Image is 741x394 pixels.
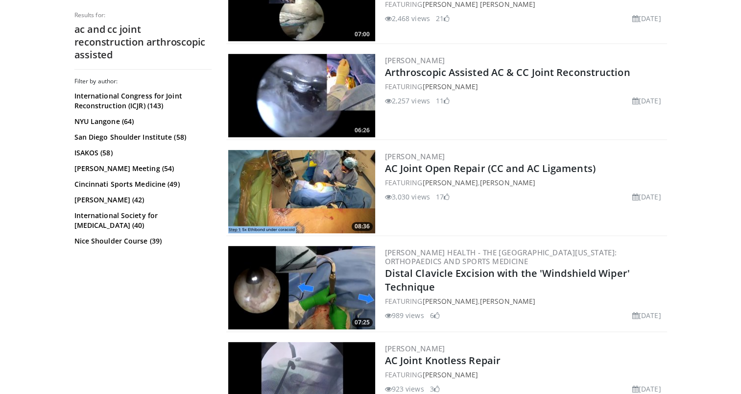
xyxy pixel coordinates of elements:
[385,55,445,65] a: [PERSON_NAME]
[74,148,209,158] a: ISAKOS (58)
[74,236,209,246] a: Nice Shoulder Course (39)
[632,310,661,320] li: [DATE]
[228,54,375,137] img: 9f04d55f-d638-4b1b-8e09-8ae8baa5c44c.300x170_q85_crop-smart_upscale.jpg
[352,126,373,135] span: 06:26
[422,178,478,187] a: [PERSON_NAME]
[74,77,212,85] h3: Filter by author:
[385,247,617,266] a: [PERSON_NAME] Health - The [GEOGRAPHIC_DATA][US_STATE]: Orthopaedics and Sports Medicine
[74,132,209,142] a: San Diego Shoulder Institute (58)
[385,66,630,79] a: Arthroscopic Assisted AC & CC Joint Reconstruction
[74,195,209,205] a: [PERSON_NAME] (42)
[74,211,209,230] a: International Society for [MEDICAL_DATA] (40)
[632,192,661,202] li: [DATE]
[632,384,661,394] li: [DATE]
[385,296,665,306] div: FEATURING ,
[74,23,212,61] h2: ac and cc joint reconstruction arthroscopic assisted
[436,13,450,24] li: 21
[228,246,375,329] img: a7b75fd4-cde6-4697-a64c-761743312e1d.jpeg.300x170_q85_crop-smart_upscale.jpg
[385,267,630,294] a: Distal Clavicle Excision with the 'Windshield Wiper' Technique
[352,30,373,39] span: 07:00
[422,370,478,379] a: [PERSON_NAME]
[632,96,661,106] li: [DATE]
[352,318,373,327] span: 07:25
[385,151,445,161] a: [PERSON_NAME]
[74,117,209,126] a: NYU Langone (64)
[385,192,430,202] li: 3,030 views
[228,150,375,233] a: 08:36
[385,369,665,380] div: FEATURING
[385,13,430,24] li: 2,468 views
[228,246,375,329] a: 07:25
[436,96,450,106] li: 11
[430,310,440,320] li: 6
[385,354,501,367] a: AC Joint Knotless Repair
[480,296,535,306] a: [PERSON_NAME]
[74,11,212,19] p: Results for:
[385,96,430,106] li: 2,257 views
[385,310,424,320] li: 989 views
[352,222,373,231] span: 08:36
[385,162,596,175] a: AC Joint Open Repair (CC and AC Ligaments)
[74,164,209,173] a: [PERSON_NAME] Meeting (54)
[430,384,440,394] li: 3
[74,91,209,111] a: International Congress for Joint Reconstruction (ICJR) (143)
[385,384,424,394] li: 923 views
[480,178,535,187] a: [PERSON_NAME]
[385,177,665,188] div: FEATURING ,
[632,13,661,24] li: [DATE]
[385,81,665,92] div: FEATURING
[436,192,450,202] li: 17
[385,344,445,353] a: [PERSON_NAME]
[74,179,209,189] a: Cincinnati Sports Medicine (49)
[422,82,478,91] a: [PERSON_NAME]
[422,296,478,306] a: [PERSON_NAME]
[228,54,375,137] a: 06:26
[228,150,375,233] img: f7f295c3-d113-4f56-bfe3-8119dad7cbdc.300x170_q85_crop-smart_upscale.jpg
